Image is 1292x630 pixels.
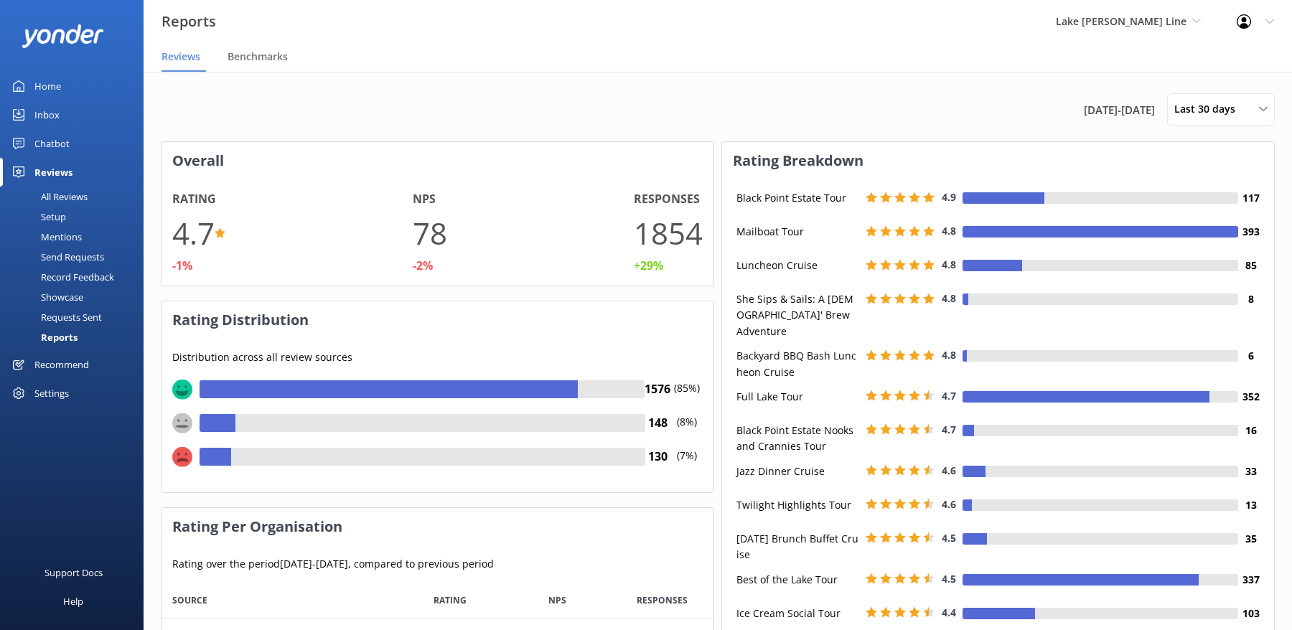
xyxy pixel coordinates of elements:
[733,291,862,339] div: She Sips & Sails: A [DEMOGRAPHIC_DATA]' Brew Adventure
[645,380,670,399] h4: 1576
[637,593,688,607] span: RESPONSES
[645,414,670,433] h4: 148
[942,190,956,204] span: 4.9
[34,100,60,129] div: Inbox
[733,497,862,513] div: Twilight Highlights Tour
[733,423,862,455] div: Black Point Estate Nooks and Crannies Tour
[634,257,663,276] div: +29%
[733,348,862,380] div: Backyard BBQ Bash Luncheon Cruise
[172,257,192,276] div: -1%
[9,207,144,227] a: Setup
[634,190,700,209] h4: Responses
[634,209,703,257] h1: 1854
[9,287,144,307] a: Showcase
[9,227,82,247] div: Mentions
[63,587,83,616] div: Help
[9,247,144,267] a: Send Requests
[172,556,703,572] p: Rating over the period [DATE] - [DATE] , compared to previous period
[942,423,956,436] span: 4.7
[9,227,144,247] a: Mentions
[434,593,467,607] span: RATING
[722,142,1274,179] h3: Rating Breakdown
[942,389,956,403] span: 4.7
[733,606,862,621] div: Ice Cream Social Tour
[172,349,703,365] p: Distribution across all review sources
[942,497,956,511] span: 4.6
[9,327,144,347] a: Reports
[161,301,713,339] h3: Rating Distribution
[1174,101,1244,117] span: Last 30 days
[942,606,956,619] span: 4.4
[1238,531,1263,547] h4: 35
[733,224,862,240] div: Mailboat Tour
[34,350,89,379] div: Recommend
[161,508,713,545] h3: Rating Per Organisation
[1084,101,1155,118] span: [DATE] - [DATE]
[1238,423,1263,438] h4: 16
[942,531,956,545] span: 4.5
[1238,291,1263,307] h4: 8
[733,190,862,206] div: Black Point Estate Tour
[172,209,215,257] h1: 4.7
[942,572,956,586] span: 4.5
[1238,190,1263,206] h4: 117
[548,593,566,607] span: NPS
[1238,464,1263,479] h4: 33
[45,558,103,587] div: Support Docs
[1238,606,1263,621] h4: 103
[942,348,956,362] span: 4.8
[172,190,216,209] h4: Rating
[9,267,114,287] div: Record Feedback
[9,207,66,227] div: Setup
[733,572,862,588] div: Best of the Lake Tour
[733,464,862,479] div: Jazz Dinner Cruise
[9,187,144,207] a: All Reviews
[413,209,447,257] h1: 78
[9,307,144,327] a: Requests Sent
[1238,258,1263,273] h4: 85
[733,531,862,563] div: [DATE] Brunch Buffet Cruise
[1238,389,1263,405] h4: 352
[34,158,72,187] div: Reviews
[34,129,70,158] div: Chatbot
[733,389,862,405] div: Full Lake Tour
[942,258,956,271] span: 4.8
[670,448,703,481] p: (7%)
[942,464,956,477] span: 4.6
[9,247,104,267] div: Send Requests
[161,142,713,179] h3: Overall
[161,50,200,64] span: Reviews
[1238,572,1263,588] h4: 337
[161,10,216,33] h3: Reports
[942,224,956,238] span: 4.8
[34,72,61,100] div: Home
[733,258,862,273] div: Luncheon Cruise
[1238,348,1263,364] h4: 6
[9,187,88,207] div: All Reviews
[645,448,670,466] h4: 130
[172,593,207,607] span: Source
[413,190,436,209] h4: NPS
[413,257,433,276] div: -2%
[9,287,83,307] div: Showcase
[228,50,288,64] span: Benchmarks
[9,307,102,327] div: Requests Sent
[9,267,144,287] a: Record Feedback
[942,291,956,305] span: 4.8
[22,24,104,48] img: yonder-white-logo.png
[1056,14,1186,28] span: Lake [PERSON_NAME] Line
[670,414,703,448] p: (8%)
[1238,497,1263,513] h4: 13
[670,380,703,414] p: (85%)
[9,327,78,347] div: Reports
[1238,224,1263,240] h4: 393
[34,379,69,408] div: Settings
